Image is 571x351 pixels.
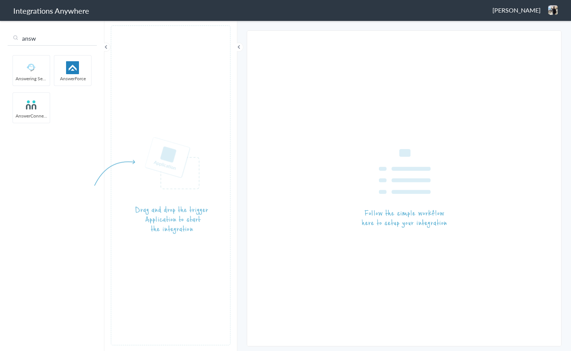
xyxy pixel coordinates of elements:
img: instruction-workflow.png [362,149,447,228]
span: AnswerForce [54,75,91,82]
img: af-app-logo.svg [57,61,89,74]
span: Answering Service [13,75,50,82]
img: jaVPod87DJAX_Me6YUnlyrh1ujwXhTT8kcHKjronBdDGmu52TZ437L5IltUcJgWw2D4XS_ZgBINt-YUi3DCJ788OlOwi22PwK... [548,5,558,15]
span: AnswerConnect [13,113,50,119]
img: Answering_service.png [15,61,47,74]
h1: Integrations Anywhere [13,5,89,16]
span: [PERSON_NAME] [492,6,541,14]
input: Search... [8,31,97,46]
img: answerconnect-logo.svg [15,98,47,111]
img: instruction-trigger.png [94,137,208,234]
